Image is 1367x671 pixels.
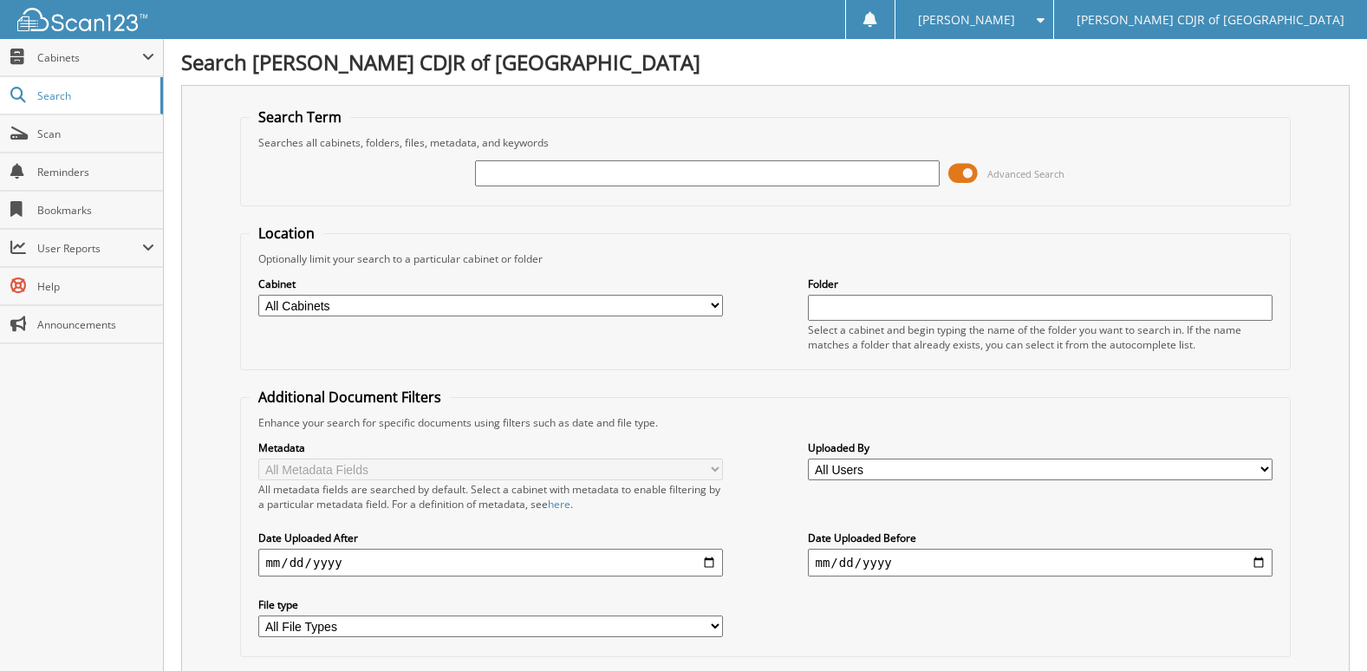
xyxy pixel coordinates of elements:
[1077,15,1344,25] span: [PERSON_NAME] CDJR of [GEOGRAPHIC_DATA]
[37,88,152,103] span: Search
[808,531,1272,545] label: Date Uploaded Before
[250,224,323,243] legend: Location
[17,8,147,31] img: scan123-logo-white.svg
[808,549,1272,577] input: end
[258,549,722,577] input: start
[37,317,154,332] span: Announcements
[918,15,1015,25] span: [PERSON_NAME]
[37,279,154,294] span: Help
[808,277,1272,291] label: Folder
[250,107,350,127] legend: Search Term
[37,165,154,179] span: Reminders
[250,251,1280,266] div: Optionally limit your search to a particular cabinet or folder
[258,277,722,291] label: Cabinet
[258,482,722,511] div: All metadata fields are searched by default. Select a cabinet with metadata to enable filtering b...
[37,127,154,141] span: Scan
[250,415,1280,430] div: Enhance your search for specific documents using filters such as date and file type.
[258,597,722,612] label: File type
[37,50,142,65] span: Cabinets
[250,135,1280,150] div: Searches all cabinets, folders, files, metadata, and keywords
[37,203,154,218] span: Bookmarks
[181,48,1350,76] h1: Search [PERSON_NAME] CDJR of [GEOGRAPHIC_DATA]
[808,322,1272,352] div: Select a cabinet and begin typing the name of the folder you want to search in. If the name match...
[37,241,142,256] span: User Reports
[548,497,570,511] a: here
[808,440,1272,455] label: Uploaded By
[987,167,1064,180] span: Advanced Search
[250,388,450,407] legend: Additional Document Filters
[258,531,722,545] label: Date Uploaded After
[258,440,722,455] label: Metadata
